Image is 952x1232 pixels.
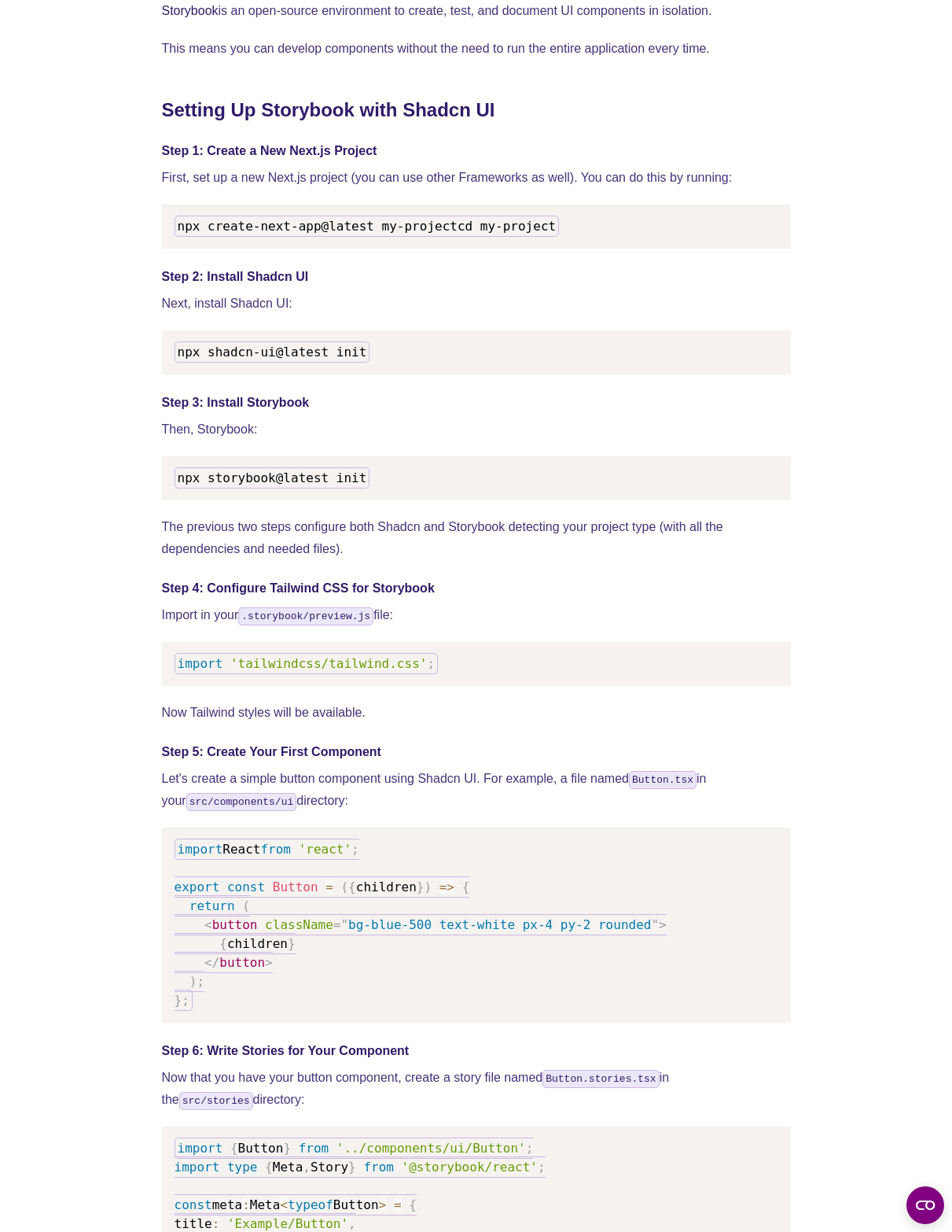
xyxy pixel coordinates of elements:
[175,1197,212,1212] span: const
[462,880,470,894] span: {
[336,1141,526,1156] span: '../components/ui/Button'
[230,1141,238,1156] span: {
[340,880,348,894] span: (
[178,842,223,857] span: import
[402,1160,538,1175] span: '@storybook/react'
[273,880,318,894] span: Button
[299,842,351,857] span: 'react'
[162,393,791,412] h4: Step 3: Install Storybook
[651,917,659,932] span: "
[526,1141,534,1156] span: ;
[212,1197,243,1212] span: meta
[178,219,458,234] span: npx create-next-app@latest my-project
[227,936,288,951] span: children
[189,974,197,989] span: )
[394,1197,402,1212] span: =
[175,1160,220,1175] span: import
[242,898,250,913] span: (
[162,604,791,626] p: Import in your file:
[222,842,260,857] span: React
[178,656,223,671] span: import
[179,1092,253,1110] code: src/stories
[162,293,791,315] p: Next, install Shadcn UI:
[178,1141,223,1156] span: import
[265,955,273,970] span: >
[227,880,265,894] span: const
[265,1160,273,1175] span: {
[340,917,348,932] span: "
[162,743,791,762] h4: Step 5: Create Your First Component
[212,917,258,932] span: button
[283,1141,291,1156] span: }
[178,470,367,485] span: npx storybook@latest init
[162,1042,791,1060] h4: Step 6: Write Stories for Your Component
[542,1070,659,1088] code: Button.stories.tsx
[175,880,220,894] span: export
[238,607,373,625] code: .storybook/preview.js
[629,771,697,789] code: Button.tsx
[162,38,791,60] p: This means you can develop components without the need to run the entire application every time.
[311,1160,348,1175] span: Story
[659,917,667,932] span: >
[182,993,189,1008] span: ;
[439,880,454,894] span: =>
[427,656,435,671] span: ;
[227,1160,258,1175] span: type
[265,917,333,932] span: className
[227,1216,348,1231] span: 'Example/Button'
[175,993,182,1008] span: }
[250,1197,281,1212] span: Meta
[197,974,204,989] span: ;
[219,955,265,970] span: button
[162,267,791,286] h4: Step 2: Install Shadcn UI
[303,1160,311,1175] span: ,
[242,1197,250,1212] span: :
[333,1197,379,1212] span: Button
[162,768,791,812] p: Let's create a simple button component using Shadcn UI. For example, a file named in your directory:
[424,880,432,894] span: )
[175,1216,212,1231] span: title
[363,1160,394,1175] span: from
[325,880,333,894] span: =
[348,1160,356,1175] span: }
[906,1186,944,1224] button: Open CMP widget
[162,98,791,123] h2: Setting Up Storybook with Shadcn UI
[219,936,227,951] span: {
[538,1160,546,1175] span: ;
[280,1197,288,1212] span: <
[348,880,356,894] span: {
[204,955,219,970] span: </
[162,579,791,598] h4: Step 4: Configure Tailwind CSS for Storybook
[348,917,651,932] span: bg-blue-500 text-white px-4 py-2 rounded
[162,516,791,560] p: The previous two steps configure both Shadcn and Storybook detecting your project type (with all ...
[351,842,359,857] span: ;
[348,1216,356,1231] span: ,
[212,1216,220,1231] span: :
[162,1067,791,1111] p: Now that you have your button component, create a story file named in the directory:
[162,702,791,724] p: Now Tailwind styles will be available.
[238,1141,284,1156] span: Button
[417,880,425,894] span: }
[409,1197,417,1212] span: {
[178,345,367,360] span: npx shadcn-ui@latest init
[379,1197,387,1212] span: >
[204,917,212,932] span: <
[288,936,296,951] span: }
[273,1160,303,1175] span: Meta
[162,419,791,441] p: Then, Storybook:
[162,167,791,189] p: First, set up a new Next.js project (you can use other Frameworks as well). You can do this by ru...
[356,880,417,894] span: children
[230,656,427,671] span: 'tailwindcss/tailwind.css'
[299,1141,329,1156] span: from
[186,793,297,811] code: src/components/ui
[260,842,291,857] span: from
[288,1197,333,1212] span: typeof
[189,898,235,913] span: return
[333,917,341,932] span: =
[175,216,560,237] code: cd my-project
[162,4,219,17] a: Storybook
[162,142,791,160] h4: Step 1: Create a New Next.js Project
